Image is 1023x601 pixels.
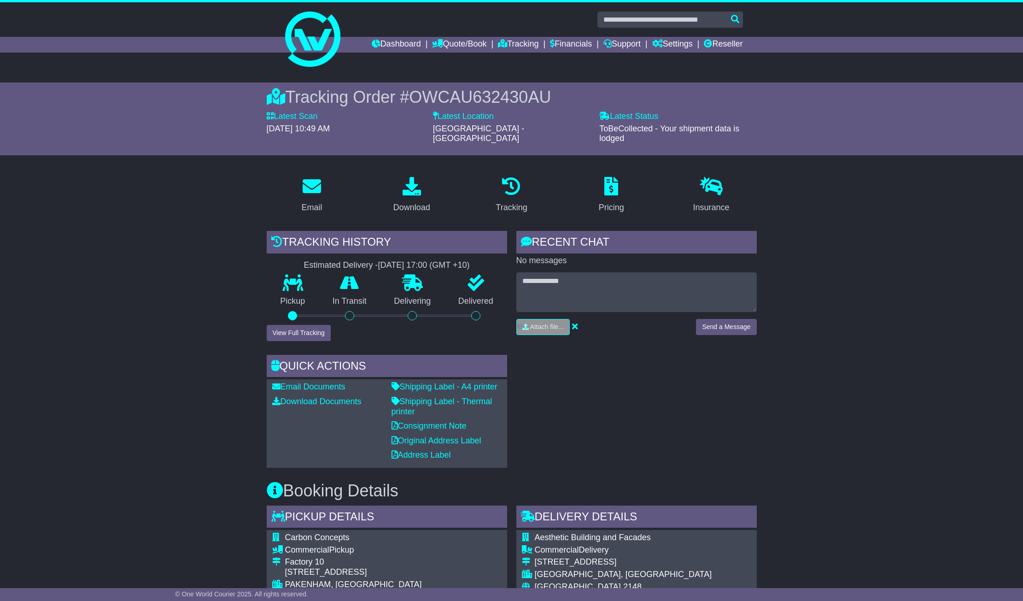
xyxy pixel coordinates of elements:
[704,37,742,53] a: Reseller
[652,37,693,53] a: Settings
[535,557,743,567] div: [STREET_ADDRESS]
[378,260,470,271] div: [DATE] 17:00 (GMT +10)
[267,260,507,271] div: Estimated Delivery -
[599,201,624,214] div: Pricing
[490,174,533,217] a: Tracking
[516,256,757,266] p: No messages
[444,296,507,306] p: Delivered
[623,582,642,591] span: 2148
[693,201,730,214] div: Insurance
[267,482,757,500] h3: Booking Details
[599,112,658,122] label: Latest Status
[372,37,421,53] a: Dashboard
[267,325,331,341] button: View Full Tracking
[535,545,579,554] span: Commercial
[696,319,756,335] button: Send a Message
[392,450,451,460] a: Address Label
[380,296,445,306] p: Delivering
[393,201,430,214] div: Download
[267,296,319,306] p: Pickup
[285,545,426,555] div: Pickup
[535,545,743,555] div: Delivery
[392,382,497,391] a: Shipping Label - A4 printer
[267,231,507,256] div: Tracking history
[535,533,651,542] span: Aesthetic Building and Facades
[301,201,322,214] div: Email
[285,533,350,542] span: Carbon Concepts
[295,174,328,217] a: Email
[392,436,481,445] a: Original Address Label
[498,37,538,53] a: Tracking
[599,124,739,143] span: ToBeCollected - Your shipment data is lodged
[432,37,486,53] a: Quote/Book
[603,37,641,53] a: Support
[267,506,507,530] div: Pickup Details
[387,174,436,217] a: Download
[516,231,757,256] div: RECENT CHAT
[267,87,757,107] div: Tracking Order #
[272,397,362,406] a: Download Documents
[267,112,318,122] label: Latest Scan
[433,112,494,122] label: Latest Location
[687,174,736,217] a: Insurance
[392,397,492,416] a: Shipping Label - Thermal printer
[392,421,467,430] a: Consignment Note
[496,201,527,214] div: Tracking
[409,88,551,106] span: OWCAU632430AU
[433,124,524,143] span: [GEOGRAPHIC_DATA] - [GEOGRAPHIC_DATA]
[535,570,743,580] div: [GEOGRAPHIC_DATA], [GEOGRAPHIC_DATA]
[550,37,592,53] a: Financials
[267,124,330,133] span: [DATE] 10:49 AM
[175,590,308,598] span: © One World Courier 2025. All rights reserved.
[285,580,426,590] div: PAKENHAM, [GEOGRAPHIC_DATA]
[272,382,345,391] a: Email Documents
[285,557,426,567] div: Factory 10
[285,567,426,577] div: [STREET_ADDRESS]
[593,174,630,217] a: Pricing
[516,506,757,530] div: Delivery Details
[285,545,329,554] span: Commercial
[535,582,621,591] span: [GEOGRAPHIC_DATA]
[319,296,380,306] p: In Transit
[267,355,507,380] div: Quick Actions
